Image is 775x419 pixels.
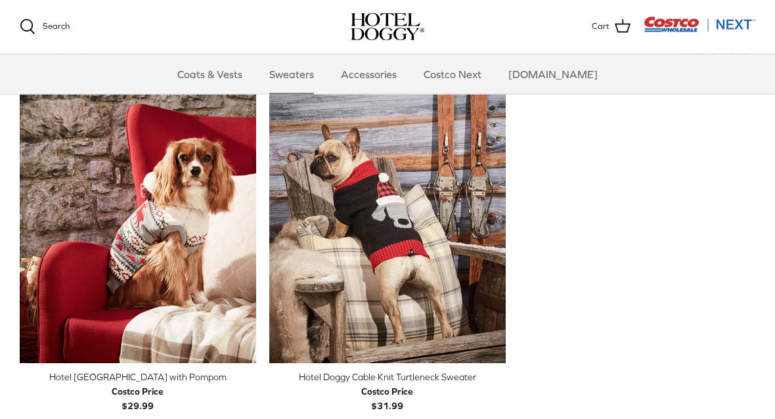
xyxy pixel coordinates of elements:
img: Costco Next [644,16,755,33]
span: Search [43,21,70,31]
img: hoteldoggycom [351,13,424,41]
a: Search [20,19,70,35]
a: Hotel [GEOGRAPHIC_DATA] with Pompom Costco Price$29.99 [20,370,256,414]
a: Coats & Vests [166,55,254,94]
a: hoteldoggy.com hoteldoggycom [351,13,424,41]
a: Accessories [329,55,409,94]
span: Cart [592,20,609,33]
div: Hotel Doggy Cable Knit Turtleneck Sweater [269,370,506,385]
div: Costco Price [112,385,164,399]
a: Costco Next [412,55,493,94]
b: $31.99 [361,385,413,412]
a: [DOMAIN_NAME] [497,55,609,94]
div: Hotel [GEOGRAPHIC_DATA] with Pompom [20,370,256,385]
b: $29.99 [112,385,164,412]
a: Hotel Doggy Cable Knit Turtleneck Sweater [269,68,506,364]
a: Visit Costco Next [644,25,755,35]
a: Cart [592,18,631,35]
a: Hotel Doggy Cable Knit Turtleneck Sweater Costco Price$31.99 [269,370,506,414]
a: Hotel Doggy Fair Isle Sweater with Pompom [20,68,256,364]
a: Sweaters [257,55,326,94]
div: Costco Price [361,385,413,399]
